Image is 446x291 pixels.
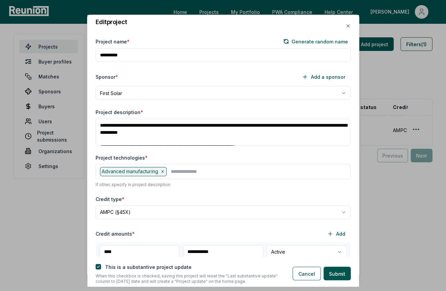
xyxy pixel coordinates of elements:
[321,227,351,241] button: Add
[96,19,127,25] h2: Edit project
[96,154,148,162] label: Project technologies
[324,267,351,280] button: Submit
[296,70,351,84] button: Add a sponsor
[96,196,125,203] label: Credit type
[96,110,143,115] label: Project description
[100,167,167,176] div: Advanced manufacturing
[293,267,321,280] button: Cancel
[96,273,282,284] p: When this checkbox is checked, saving this project will reset the "Last substantive update" colum...
[281,38,351,46] button: Generate random name
[105,264,192,270] label: This is a substantive project update
[96,182,351,187] p: If other, specify in project description
[96,230,135,237] label: Credit amounts
[96,73,118,80] label: Sponsor
[96,38,130,45] label: Project name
